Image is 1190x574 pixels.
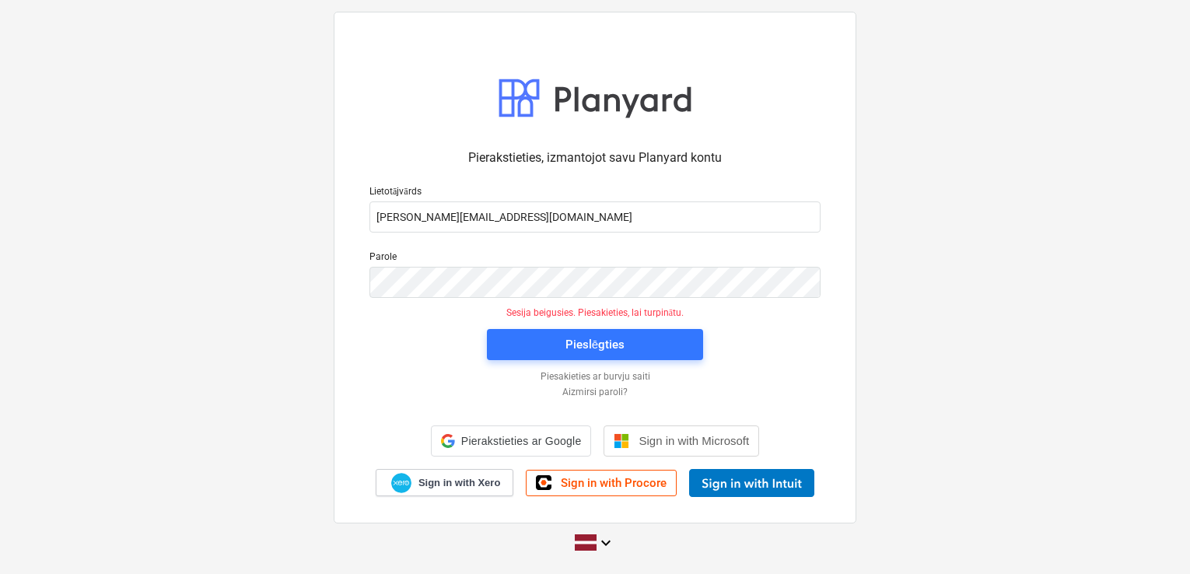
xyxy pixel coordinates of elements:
i: keyboard_arrow_down [597,534,615,552]
a: Aizmirsi paroli? [362,387,828,399]
p: Pierakstieties, izmantojot savu Planyard kontu [369,149,821,167]
a: Sign in with Procore [526,470,677,496]
a: Piesakieties ar burvju saiti [362,371,828,383]
input: Lietotājvārds [369,201,821,233]
p: Lietotājvārds [369,186,821,201]
span: Sign in with Xero [418,476,500,490]
img: Microsoft logo [614,433,629,449]
img: Xero logo [391,473,411,494]
div: Pieslēgties [565,334,625,355]
div: Pierakstieties ar Google [431,425,592,457]
a: Sign in with Xero [376,469,514,496]
p: Sesija beigusies. Piesakieties, lai turpinātu. [360,307,830,320]
p: Parole [369,251,821,267]
span: Sign in with Microsoft [639,434,749,447]
button: Pieslēgties [487,329,703,360]
span: Sign in with Procore [561,476,667,490]
span: Pierakstieties ar Google [461,435,582,447]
